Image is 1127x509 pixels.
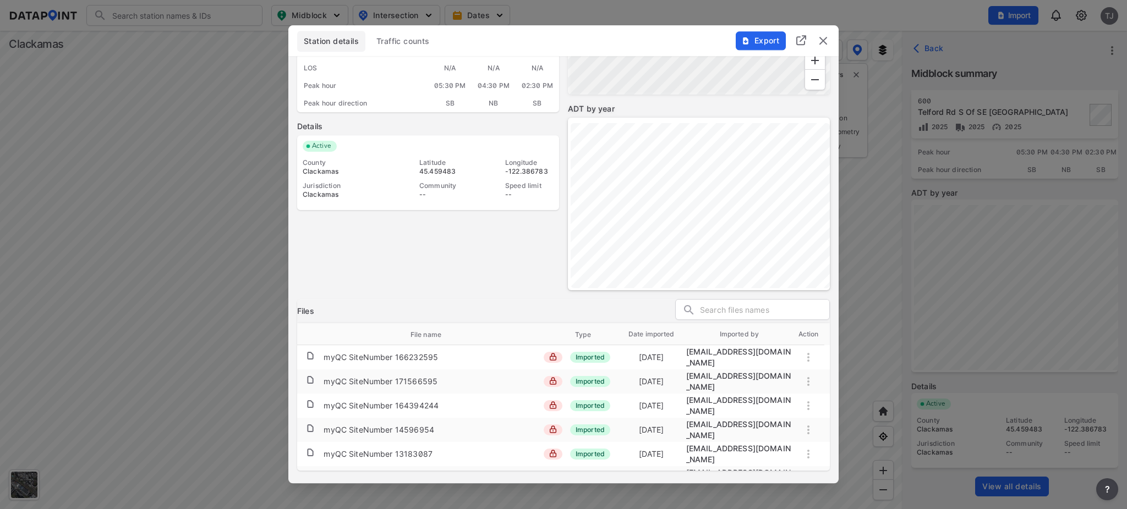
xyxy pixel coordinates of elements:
div: -122.386783 [505,167,554,176]
img: file.af1f9d02.svg [306,448,315,457]
svg: Zoom In [808,54,822,67]
svg: Zoom Out [808,73,822,86]
div: Clackamas [303,167,382,176]
span: File name [411,330,456,340]
div: Jurisdiction [303,181,382,190]
img: File%20-%20Download.70cf71cd.svg [741,36,750,45]
label: ADT by year [568,103,830,114]
div: Speed limit [505,181,554,190]
span: ? [1103,483,1112,496]
img: full_screen.b7bf9a36.svg [795,34,808,47]
img: lock_close.8fab59a9.svg [549,450,557,457]
span: Imported [570,376,610,387]
div: Community [419,181,468,190]
div: LOS [297,59,428,77]
label: Details [297,121,559,132]
span: Type [575,330,605,340]
div: basic tabs example [297,31,830,52]
div: N/A [472,59,515,77]
td: [DATE] [617,347,686,368]
div: Zoom Out [805,69,825,90]
span: Imported [570,352,610,363]
div: Longitude [505,158,554,167]
div: myQC SiteNumber 14596954 [324,424,434,435]
button: Export [736,31,786,50]
div: myQC SiteNumber 171566595 [324,376,437,387]
div: N/A [516,59,559,77]
span: Station details [304,36,359,47]
div: 45.459483 [419,167,468,176]
span: Export [742,35,779,46]
div: SB [428,95,472,112]
h3: Files [297,306,314,317]
div: migration@data-point.io [686,443,793,465]
div: 02:30 PM [516,77,559,95]
div: migration@data-point.io [686,346,793,368]
input: Search files names [700,302,829,318]
span: Imported [570,424,610,435]
div: Clackamas [303,190,382,199]
div: NB [472,95,515,112]
img: lock_close.8fab59a9.svg [549,377,557,385]
span: Imported [570,400,610,411]
td: [DATE] [617,371,686,392]
button: delete [817,34,830,47]
div: 05:30 PM [428,77,472,95]
div: SB [516,95,559,112]
div: -- [505,190,554,199]
span: Active [308,141,337,152]
div: migration@data-point.io [686,395,793,417]
img: lock_close.8fab59a9.svg [549,353,557,361]
td: [DATE] [617,419,686,440]
span: Traffic counts [376,36,430,47]
div: Peak hour direction [297,95,428,112]
img: file.af1f9d02.svg [306,351,315,360]
div: County [303,158,382,167]
img: close.efbf2170.svg [817,34,830,47]
td: [DATE] [617,444,686,464]
button: more [1096,478,1118,500]
div: myQC SiteNumber 13183087 [324,449,433,460]
span: Imported [570,449,610,460]
div: Zoom In [805,50,825,71]
div: -- [419,190,468,199]
td: [DATE] [617,468,686,489]
th: Imported by [686,323,793,345]
div: N/A [428,59,472,77]
th: Action [792,323,824,345]
div: migration@data-point.io [686,419,793,441]
div: migration@data-point.io [686,370,793,392]
img: file.af1f9d02.svg [306,375,315,384]
img: file.af1f9d02.svg [306,400,315,408]
td: [DATE] [617,395,686,416]
img: file.af1f9d02.svg [306,424,315,433]
div: Latitude [419,158,468,167]
div: myQC SiteNumber 164394244 [324,400,439,411]
div: myQC SiteNumber 166232595 [324,352,438,363]
th: Date imported [617,323,686,345]
div: Peak hour [297,77,428,95]
div: 04:30 PM [472,77,515,95]
div: mig6-adm@data-point.io [686,467,793,489]
img: lock_close.8fab59a9.svg [549,425,557,433]
img: lock_close.8fab59a9.svg [549,401,557,409]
